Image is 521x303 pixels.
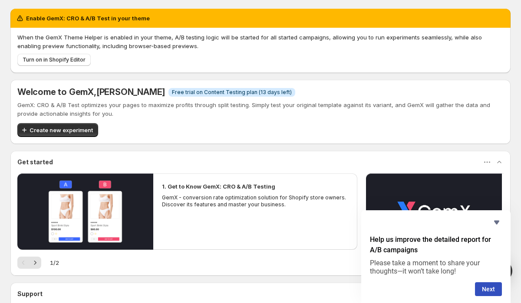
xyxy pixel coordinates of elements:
[162,194,349,208] p: GemX - conversion rate optimization solution for Shopify store owners. Discover its features and ...
[370,217,502,296] div: Help us improve the detailed report for A/B campaigns
[17,33,504,50] p: When the GemX Theme Helper is enabled in your theme, A/B testing logic will be started for all st...
[17,101,504,118] p: GemX: CRO & A/B Test optimizes your pages to maximize profits through split testing. Simply test ...
[30,126,93,134] span: Create new experiment
[17,54,91,66] button: Turn on in Shopify Editor
[23,56,86,63] span: Turn on in Shopify Editor
[370,235,502,255] h2: Help us improve the detailed report for A/B campaigns
[17,158,53,166] h3: Get started
[366,173,502,250] button: Play video
[172,89,292,96] span: Free trial on Content Testing plan (13 days left)
[162,182,275,191] h2: 1. Get to Know GemX: CRO & A/B Testing
[17,123,98,137] button: Create new experiment
[94,87,165,97] span: , [PERSON_NAME]
[29,257,41,269] button: Next
[475,282,502,296] button: Next question
[17,173,153,250] button: Play video
[491,217,502,228] button: Hide survey
[17,290,43,298] h3: Support
[26,14,150,23] h2: Enable GemX: CRO & A/B Test in your theme
[17,87,165,97] h5: Welcome to GemX
[370,259,502,275] p: Please take a moment to share your thoughts—it won’t take long!
[17,257,41,269] nav: Pagination
[50,258,59,267] span: 1 / 2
